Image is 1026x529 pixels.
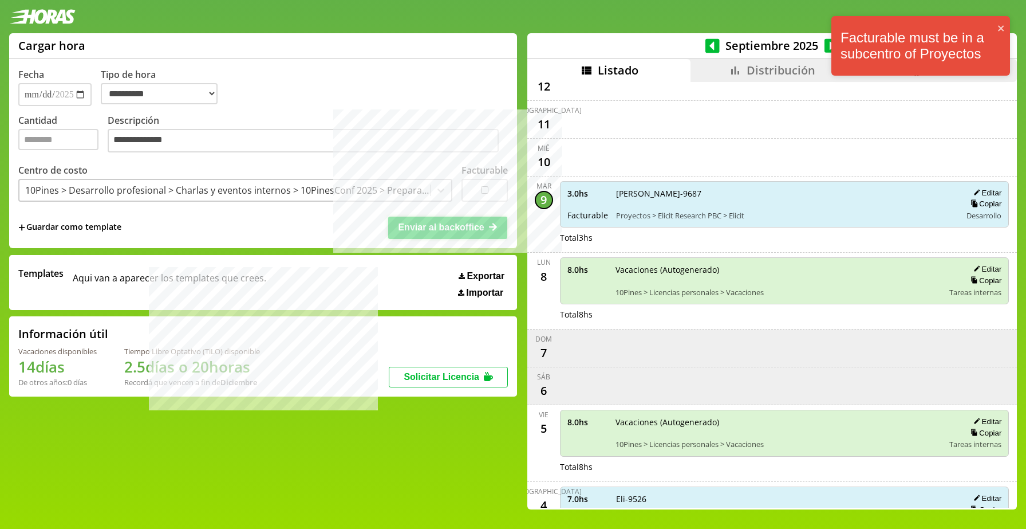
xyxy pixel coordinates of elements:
[970,188,1001,198] button: Editar
[615,264,942,275] span: Vacaciones (Autogenerado)
[18,356,97,377] h1: 14 días
[535,267,553,285] div: 8
[18,129,98,150] input: Cantidad
[18,164,88,177] label: Centro de costo
[567,210,608,221] span: Facturable
[101,83,218,104] select: Tipo de hora
[970,417,1001,426] button: Editar
[108,114,508,156] label: Descripción
[398,222,484,232] span: Enviar al backoffice
[967,428,1001,438] button: Copiar
[18,267,64,280] span: Templates
[537,257,551,267] div: lun
[720,38,824,53] span: Septiembre 2025
[18,346,97,356] div: Vacaciones disponibles
[967,199,1001,209] button: Copiar
[560,461,1009,472] div: Total 8 hs
[535,344,553,362] div: 7
[388,217,507,238] button: Enviar al backoffice
[567,493,608,504] span: 7.0 hs
[615,439,942,449] span: 10Pines > Licencias personales > Vacaciones
[535,115,553,134] div: 11
[220,377,257,387] b: Diciembre
[560,232,1009,243] div: Total 3 hs
[455,271,508,282] button: Exportar
[535,153,553,171] div: 10
[18,38,85,53] h1: Cargar hora
[616,493,954,504] span: Eli-9526
[18,221,121,234] span: +Guardar como template
[536,181,551,191] div: mar
[747,62,815,78] span: Distribución
[598,62,638,78] span: Listado
[18,114,108,156] label: Cantidad
[967,276,1001,285] button: Copiar
[949,439,1001,449] span: Tareas internas
[615,287,942,297] span: 10Pines > Licencias personales > Vacaciones
[537,372,550,382] div: sáb
[124,356,260,377] h1: 2.5 días o 20 horas
[389,367,508,387] button: Solicitar Licencia
[616,188,954,199] span: [PERSON_NAME]-9687
[466,288,503,298] span: Importar
[616,210,954,221] span: Proyectos > Elicit Research PBC > Elicit
[535,496,553,515] div: 4
[535,382,553,400] div: 6
[73,267,266,298] span: Aqui van a aparecer los templates que crees.
[18,221,25,234] span: +
[506,105,582,115] div: [DEMOGRAPHIC_DATA]
[966,210,1001,221] span: Desarrollo
[560,309,1009,320] div: Total 8 hs
[538,143,550,153] div: mié
[836,21,997,71] div: Facturable must be in a subcentro of Proyectos
[970,264,1001,274] button: Editar
[997,21,1005,36] button: close
[25,184,431,197] div: 10Pines > Desarrollo profesional > Charlas y eventos internos > 10PinesConf 2025 > Preparacion de...
[18,377,97,387] div: De otros años: 0 días
[567,188,608,199] span: 3.0 hs
[527,82,1017,508] div: scrollable content
[506,487,582,496] div: [DEMOGRAPHIC_DATA]
[18,68,44,81] label: Fecha
[539,410,548,420] div: vie
[124,346,260,356] div: Tiempo Libre Optativo (TiLO) disponible
[18,326,108,342] h2: Información útil
[124,377,260,387] div: Recordá que vencen a fin de
[567,417,607,428] span: 8.0 hs
[535,420,553,438] div: 5
[949,287,1001,297] span: Tareas internas
[108,129,499,153] textarea: Descripción
[404,372,479,382] span: Solicitar Licencia
[101,68,227,106] label: Tipo de hora
[615,417,942,428] span: Vacaciones (Autogenerado)
[535,334,552,344] div: dom
[535,191,553,209] div: 9
[967,505,1001,515] button: Copiar
[970,493,1001,503] button: Editar
[467,271,504,281] span: Exportar
[567,264,607,275] span: 8.0 hs
[461,164,508,177] label: Facturable
[535,77,553,96] div: 12
[9,9,76,24] img: logotipo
